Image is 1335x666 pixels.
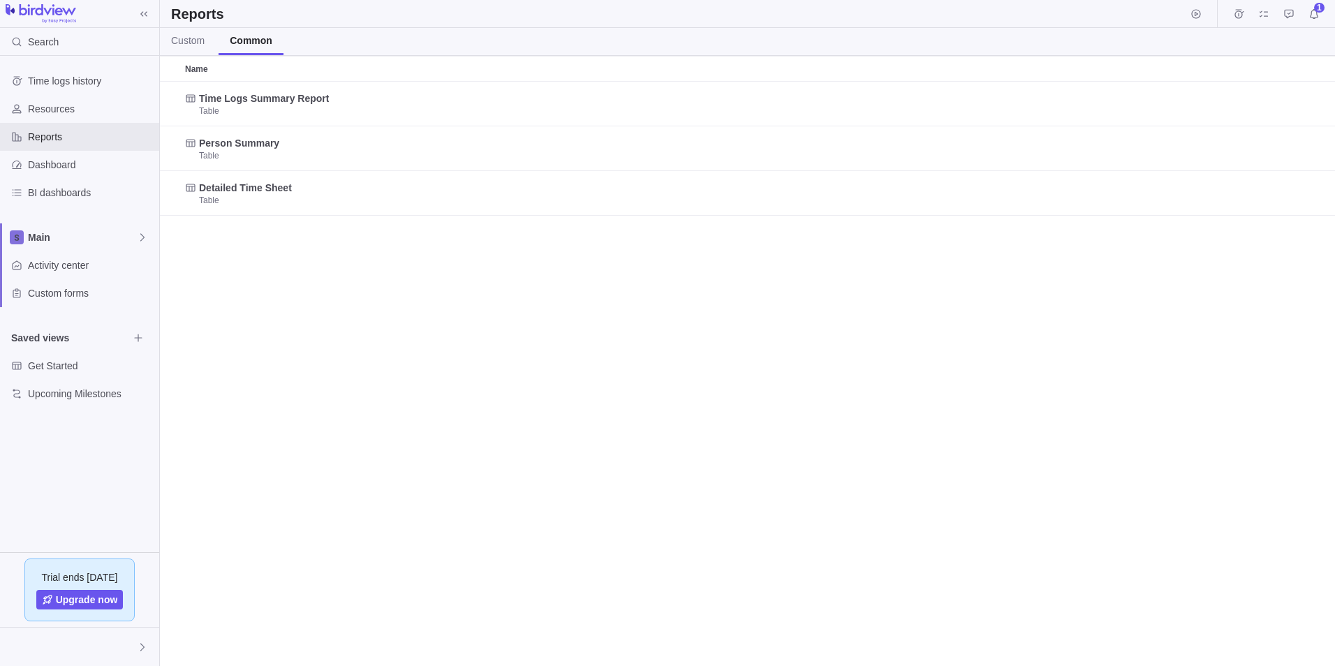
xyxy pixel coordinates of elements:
[128,328,148,348] span: Browse views
[199,91,329,105] span: Time Logs Summary Report
[28,102,154,116] span: Resources
[199,181,292,195] span: Detailed Time Sheet
[1229,10,1248,22] a: Time logs
[1304,10,1324,22] a: Notifications
[28,35,59,49] span: Search
[1254,4,1274,24] span: My assignments
[1254,10,1274,22] a: My assignments
[28,158,154,172] span: Dashboard
[28,359,154,373] span: Get Started
[28,258,154,272] span: Activity center
[179,82,890,126] div: Name
[28,74,154,88] span: Time logs history
[1279,10,1299,22] a: Approval requests
[1304,4,1324,24] span: Notifications
[179,126,890,171] div: Name
[8,642,25,653] img: Show
[28,230,137,244] span: Main
[28,387,154,401] span: Upcoming Milestones
[185,62,208,76] span: Name
[199,195,219,206] span: Table
[199,105,219,117] span: Table
[1186,4,1206,24] span: Start timer
[42,570,118,584] span: Trial ends [DATE]
[171,4,224,24] h2: Reports
[1229,4,1248,24] span: Time logs
[6,4,76,24] img: logo
[219,28,283,55] a: Common
[8,639,25,656] div: Shobnom Sultana
[160,28,216,55] a: Custom
[36,590,124,609] a: Upgrade now
[179,57,890,81] div: Name
[1279,4,1299,24] span: Approval requests
[171,34,205,47] span: Custom
[28,186,154,200] span: BI dashboards
[11,331,128,345] span: Saved views
[56,593,118,607] span: Upgrade now
[199,150,219,161] span: Table
[179,171,890,216] div: Name
[230,34,272,47] span: Common
[160,82,1335,666] div: grid
[28,130,154,144] span: Reports
[199,136,279,150] span: Person Summary
[28,286,154,300] span: Custom forms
